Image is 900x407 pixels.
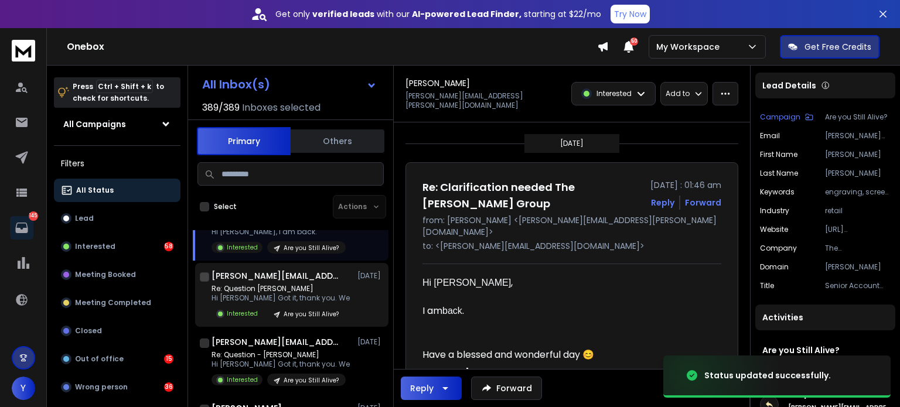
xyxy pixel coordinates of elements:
p: to: <[PERSON_NAME][EMAIL_ADDRESS][DOMAIN_NAME]> [422,240,721,252]
p: [PERSON_NAME][EMAIL_ADDRESS][PERSON_NAME][DOMAIN_NAME] [825,131,891,141]
p: Re: Question - [PERSON_NAME] [212,350,350,360]
p: [PERSON_NAME] [825,262,891,272]
span: Ctrl + Shift + k [96,80,153,93]
p: Interested [227,375,258,384]
button: Out of office15 [54,347,180,371]
p: Get Free Credits [804,41,871,53]
p: from: [PERSON_NAME] <[PERSON_NAME][EMAIL_ADDRESS][PERSON_NAME][DOMAIN_NAME]> [422,214,721,238]
p: Lead Details [762,80,816,91]
p: Meeting Booked [75,270,136,279]
button: All Inbox(s) [193,73,386,96]
button: Try Now [611,5,650,23]
h3: Inboxes selected [242,101,321,115]
p: Interested [227,243,258,252]
label: Select [214,202,237,211]
img: logo [12,40,35,61]
div: 15 [164,354,173,364]
p: Company [760,244,797,253]
p: Re: Question [PERSON_NAME] [212,284,350,293]
button: Meeting Booked [54,263,180,286]
p: First Name [760,150,797,159]
h1: [PERSON_NAME][EMAIL_ADDRESS][DOMAIN_NAME] [212,270,340,282]
p: Email [760,131,780,141]
p: Domain [760,262,789,272]
button: Meeting Completed [54,291,180,314]
p: Are you Still Alive? [284,244,339,252]
span: Hi [PERSON_NAME] [422,278,511,288]
p: retail [825,206,891,216]
p: Are you Still Alive? [825,112,891,122]
p: Hi [PERSON_NAME] Got it, thank you. We [212,293,350,303]
p: Last Name [760,169,798,178]
h1: Are you Still Alive? [762,344,888,356]
p: Title [760,281,774,290]
p: Keywords [760,187,795,197]
p: Campaign [760,112,800,122]
p: Website [760,225,788,234]
p: Interested [75,242,115,251]
p: [PERSON_NAME] [825,150,891,159]
h1: Re: Clarification needed The [PERSON_NAME] Group [422,179,643,212]
p: Press to check for shortcuts. [73,81,164,104]
p: [DATE] [560,139,584,148]
div: I am . [422,304,712,318]
h1: Onebox [67,40,597,54]
p: Out of office [75,354,124,364]
h1: [PERSON_NAME][EMAIL_ADDRESS][DOMAIN_NAME] [212,336,340,348]
button: Reply [401,377,462,400]
div: Forward [685,197,721,208]
h3: Filters [54,155,180,172]
button: Closed [54,319,180,343]
div: Status updated successfully. [704,370,831,381]
p: Lead [75,214,94,223]
div: Activities [755,305,895,330]
p: [URL][PERSON_NAME][DOMAIN_NAME] [825,225,891,234]
p: Interested [227,309,258,318]
p: Hi [PERSON_NAME], I am back. [212,227,352,237]
button: Forward [471,377,542,400]
button: All Status [54,179,180,202]
div: Reply [410,382,434,394]
div: , [422,276,712,290]
p: [DATE] : 01:46 am [650,179,721,191]
div: Have a blessed and wonderful day 😊 [422,348,712,362]
button: Others [291,128,384,154]
p: Get only with our starting at $22/mo [275,8,601,20]
p: Are you Still Alive? [284,376,339,385]
p: Meeting Completed [75,298,151,307]
strong: AI-powered Lead Finder, [412,8,521,20]
p: Industry [760,206,789,216]
p: Wrong person [75,382,128,392]
button: Reply [651,197,674,208]
h1: All Campaigns [63,118,126,130]
p: 145 [29,211,38,221]
span: back [442,306,462,316]
button: Y [12,377,35,400]
p: Hi [PERSON_NAME] Got it, thank you. We [212,360,350,369]
a: 145 [10,216,33,240]
strong: verified leads [312,8,374,20]
p: engraving, screen printing, embroidery, graphic design, awards, trophies, promotional items, sign... [825,187,891,197]
p: All Status [76,186,114,195]
button: Interested58 [54,235,180,258]
div: 58 [164,242,173,251]
p: [PERSON_NAME] [825,169,891,178]
p: Are you Still Alive? [284,310,339,319]
span: 50 [630,37,638,46]
p: Try Now [614,8,646,20]
p: [DATE] [357,337,384,347]
p: Add to [666,89,690,98]
p: The [PERSON_NAME] Group [825,244,891,253]
button: Campaign [760,112,813,122]
p: Senior Account Manager [825,281,891,290]
button: Get Free Credits [780,35,879,59]
button: All Campaigns [54,112,180,136]
p: [PERSON_NAME][EMAIL_ADDRESS][PERSON_NAME][DOMAIN_NAME] [405,91,564,110]
button: Lead [54,207,180,230]
p: [DATE] [357,271,384,281]
span: 389 / 389 [202,101,240,115]
button: Wrong person36 [54,375,180,399]
p: My Workspace [656,41,724,53]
